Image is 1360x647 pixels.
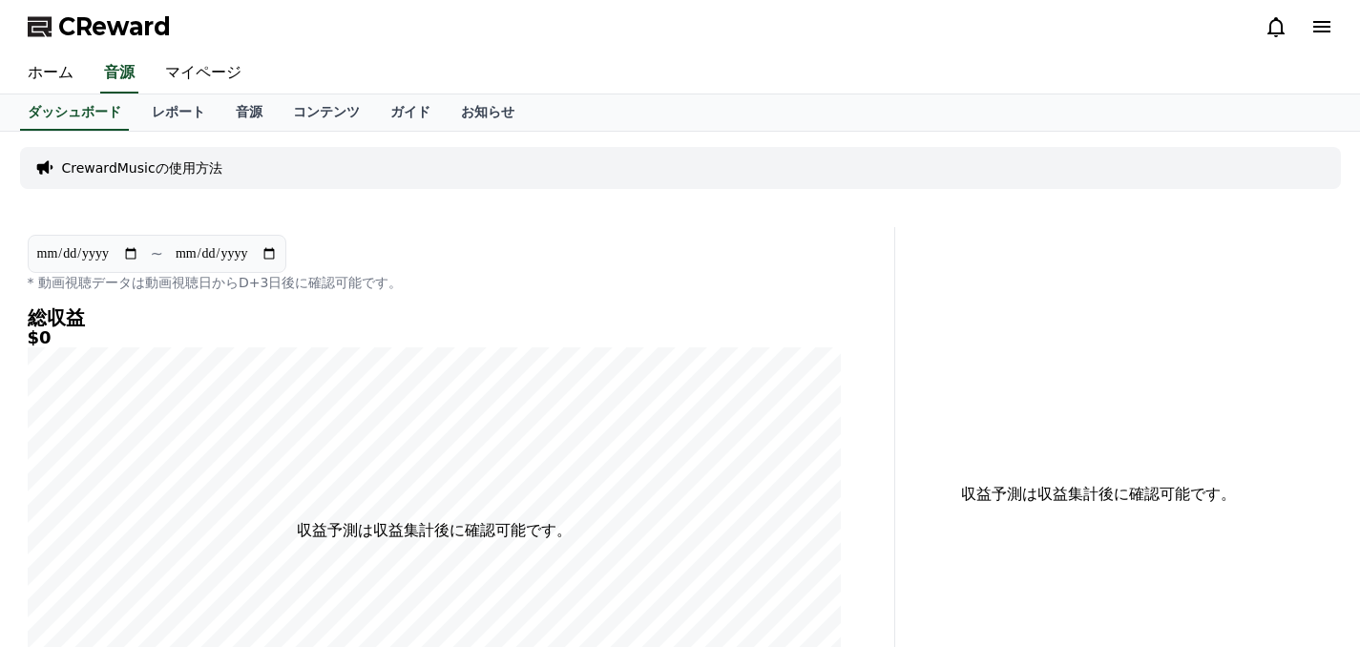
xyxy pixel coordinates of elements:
[220,94,278,131] a: 音源
[100,53,138,94] a: 音源
[28,328,841,347] h5: $0
[28,273,841,292] p: * 動画視聴データは動画視聴日からD+3日後に確認可能です。
[150,53,257,94] a: マイページ
[62,158,222,177] a: CrewardMusicの使用方法
[151,242,163,265] p: ~
[910,483,1287,506] p: 収益予測は収益集計後に確認可能です。
[297,519,572,542] p: 収益予測は収益集計後に確認可能です。
[375,94,446,131] a: ガイド
[58,11,171,42] span: CReward
[446,94,530,131] a: お知らせ
[136,94,220,131] a: レポート
[20,94,129,131] a: ダッシュボード
[28,307,841,328] h4: 総収益
[278,94,375,131] a: コンテンツ
[12,53,89,94] a: ホーム
[28,11,171,42] a: CReward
